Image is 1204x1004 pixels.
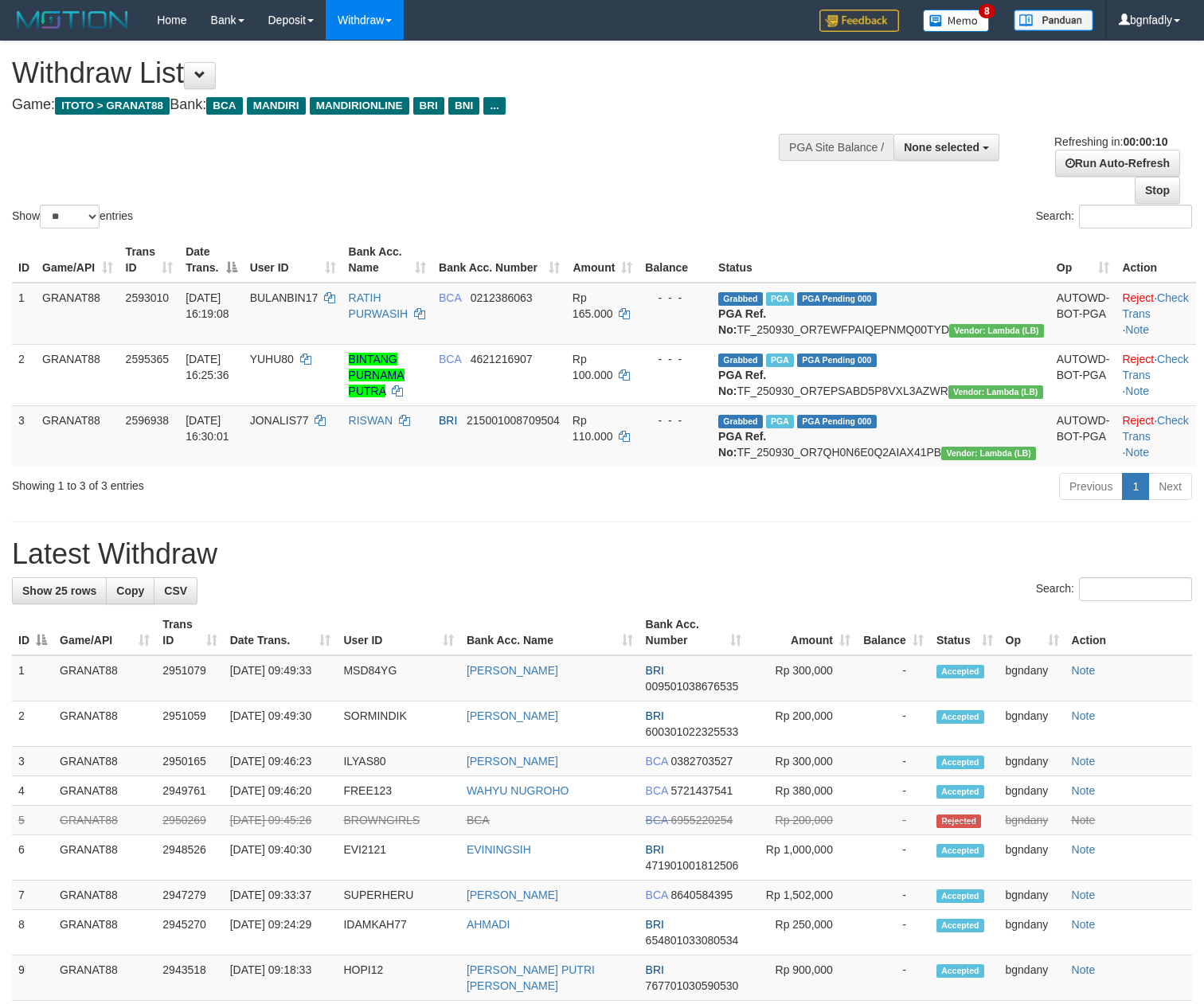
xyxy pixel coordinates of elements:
a: Note [1125,385,1149,397]
th: Date Trans.: activate to sort column ascending [224,610,338,655]
h1: Withdraw List [12,57,787,89]
span: Marked by bgndany [766,292,794,306]
td: 5 [12,806,53,835]
span: BULANBIN17 [250,291,319,304]
td: SORMINDIK [337,701,459,747]
td: - [857,881,930,910]
td: 1 [12,283,36,345]
span: JONALIS77 [250,414,309,427]
span: Rp 100.000 [573,353,613,381]
th: Balance: activate to sort column ascending [857,610,930,655]
span: MANDIRIONLINE [310,97,409,115]
h4: Game: Bank: [12,97,787,113]
span: 2593010 [126,291,170,304]
td: bgndany [999,881,1065,910]
td: 2945270 [156,910,223,955]
span: BCA [439,291,461,304]
td: GRANAT88 [53,910,156,955]
span: BCA [646,889,668,901]
b: PGA Ref. No: [718,369,766,397]
td: bgndany [999,910,1065,955]
td: [DATE] 09:49:33 [224,655,338,701]
td: bgndany [999,701,1065,747]
td: bgndany [999,835,1065,881]
td: GRANAT88 [53,747,156,776]
td: 3 [12,747,53,776]
a: Reject [1122,414,1154,427]
span: Accepted [936,756,984,769]
img: panduan.png [1014,10,1093,31]
td: GRANAT88 [36,405,119,467]
a: Reject [1122,353,1154,365]
td: HOPI12 [337,955,459,1001]
span: 2596938 [126,414,170,427]
a: WAHYU NUGROHO [467,784,569,797]
img: Feedback.jpg [819,10,899,32]
span: Refreshing in: [1054,135,1167,148]
td: SUPERHERU [337,881,459,910]
span: Show 25 rows [22,584,96,597]
span: CSV [164,584,187,597]
span: Vendor URL: https://dashboard.q2checkout.com/secure [948,385,1043,399]
a: Note [1072,963,1096,976]
a: [PERSON_NAME] [467,889,558,901]
a: Next [1148,473,1192,500]
td: 9 [12,955,53,1001]
th: Op: activate to sort column ascending [999,610,1065,655]
td: ILYAS80 [337,747,459,776]
a: Show 25 rows [12,577,107,604]
a: RISWAN [349,414,393,427]
th: Trans ID: activate to sort column ascending [156,610,223,655]
a: Previous [1059,473,1123,500]
span: Marked by bgndany [766,354,794,367]
a: [PERSON_NAME] PUTRI [PERSON_NAME] [467,963,595,992]
span: Copy 4621216907 to clipboard [471,353,533,365]
a: Note [1125,446,1149,459]
td: - [857,776,930,806]
td: GRANAT88 [36,283,119,345]
td: AUTOWD-BOT-PGA [1050,283,1116,345]
span: Grabbed [718,415,763,428]
td: Rp 300,000 [748,655,857,701]
span: 8 [979,4,995,18]
td: - [857,835,930,881]
td: · · [1116,344,1196,405]
label: Show entries [12,205,133,229]
td: 2 [12,344,36,405]
td: 4 [12,776,53,806]
td: - [857,655,930,701]
a: Note [1072,755,1096,768]
span: 2595365 [126,353,170,365]
td: TF_250930_OR7EWFPAIQEPNMQ00TYD [712,283,1050,345]
span: Copy 009501038676535 to clipboard [646,680,739,693]
td: Rp 380,000 [748,776,857,806]
td: 6 [12,835,53,881]
th: Amount: activate to sort column ascending [566,237,639,283]
td: AUTOWD-BOT-PGA [1050,344,1116,405]
td: 2 [12,701,53,747]
td: [DATE] 09:46:20 [224,776,338,806]
th: Op: activate to sort column ascending [1050,237,1116,283]
td: FREE123 [337,776,459,806]
span: Accepted [936,710,984,724]
td: [DATE] 09:40:30 [224,835,338,881]
a: Check Trans [1122,291,1188,320]
input: Search: [1079,577,1192,601]
span: [DATE] 16:19:08 [186,291,229,320]
th: Status [712,237,1050,283]
a: Note [1125,323,1149,336]
a: CSV [154,577,197,604]
td: - [857,701,930,747]
select: Showentries [40,205,100,229]
span: Copy 215001008709504 to clipboard [467,414,560,427]
td: bgndany [999,655,1065,701]
a: Note [1072,664,1096,677]
a: Note [1072,889,1096,901]
span: Vendor URL: https://dashboard.q2checkout.com/secure [941,447,1036,460]
td: [DATE] 09:49:30 [224,701,338,747]
span: Accepted [936,919,984,932]
a: 1 [1122,473,1149,500]
th: Action [1065,610,1192,655]
a: Stop [1135,177,1180,204]
a: Copy [106,577,154,604]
